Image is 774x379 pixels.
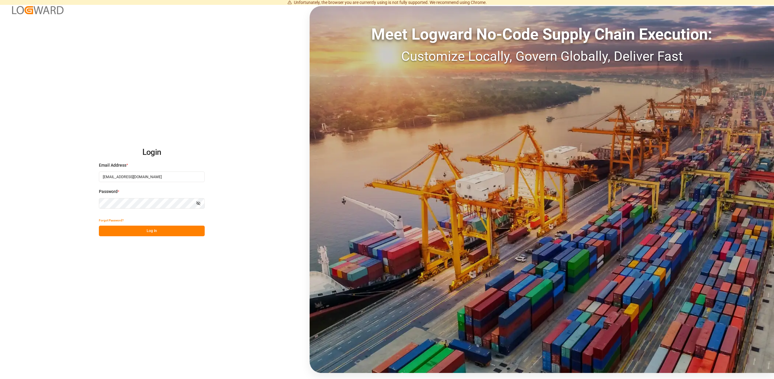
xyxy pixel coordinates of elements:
h2: Login [99,143,205,162]
button: Forgot Password? [99,215,124,226]
div: Customize Locally, Govern Globally, Deliver Fast [310,46,774,66]
input: Enter your email [99,172,205,182]
span: Password [99,188,118,195]
div: Meet Logward No-Code Supply Chain Execution: [310,23,774,46]
button: Log In [99,226,205,236]
img: Logward_new_orange.png [12,6,63,14]
span: Email Address [99,162,126,168]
